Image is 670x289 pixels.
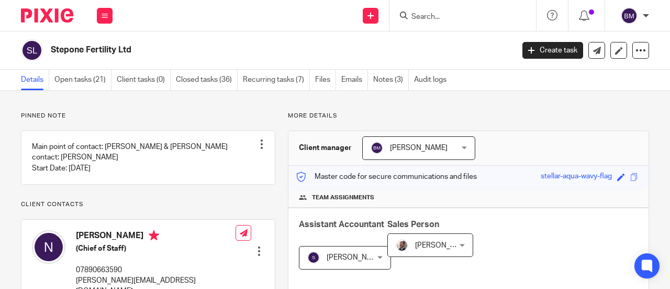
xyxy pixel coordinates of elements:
h2: Stepone Fertility Ltd [51,45,416,56]
a: Recurring tasks (7) [243,70,310,90]
input: Search [410,13,505,22]
a: Audit logs [414,70,452,90]
p: More details [288,112,649,120]
img: svg%3E [307,251,320,264]
img: svg%3E [21,39,43,61]
p: Pinned note [21,112,275,120]
span: Sales Person [387,220,439,229]
a: Emails [341,70,368,90]
p: Client contacts [21,200,275,209]
h5: (Chief of Staff) [76,243,236,254]
a: Notes (3) [373,70,409,90]
span: [PERSON_NAME] B [327,254,390,261]
a: Open tasks (21) [54,70,111,90]
a: Details [21,70,49,90]
div: stellar-aqua-wavy-flag [541,171,612,183]
img: svg%3E [621,7,638,24]
span: Assistant Accountant [299,220,384,229]
img: svg%3E [371,142,383,154]
span: Team assignments [312,194,374,202]
i: Primary [149,230,159,241]
h4: [PERSON_NAME] [76,230,236,243]
span: [PERSON_NAME] [415,242,473,249]
span: [PERSON_NAME] [390,144,448,152]
a: Closed tasks (36) [176,70,238,90]
p: Master code for secure communications and files [296,172,477,182]
img: Pixie [21,8,73,23]
a: Create task [522,42,583,59]
img: Matt%20Circle.png [396,239,408,252]
img: svg%3E [32,230,65,264]
p: 07890663590 [76,265,236,275]
a: Client tasks (0) [117,70,171,90]
h3: Client manager [299,143,352,153]
a: Files [315,70,336,90]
